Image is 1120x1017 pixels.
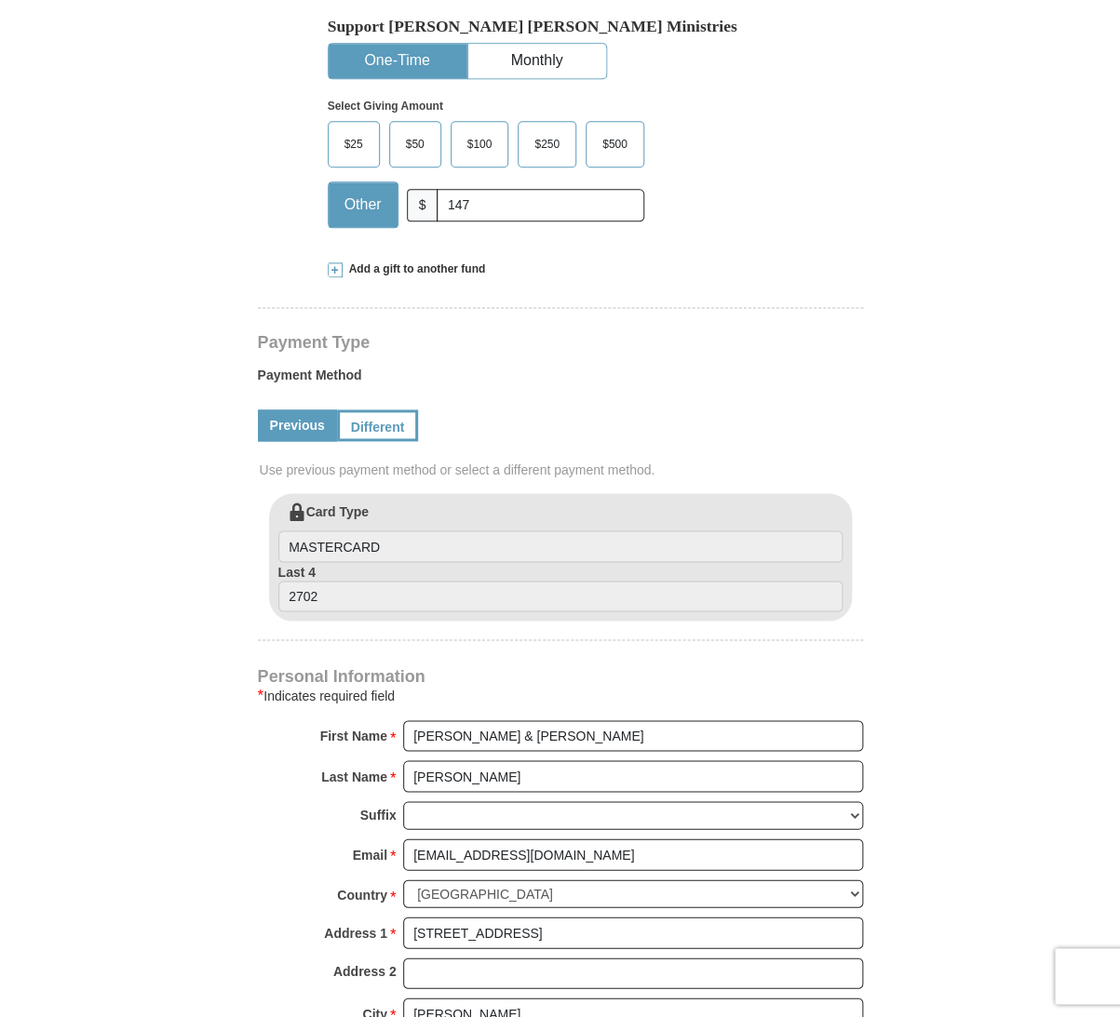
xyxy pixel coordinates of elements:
label: Last 4 [278,562,843,612]
span: $250 [525,130,569,158]
strong: Email [353,841,387,867]
input: Other Amount [437,189,643,221]
h4: Payment Type [258,335,863,350]
input: Last 4 [278,581,843,612]
span: $100 [458,130,502,158]
span: Other [335,191,391,219]
h5: Support [PERSON_NAME] [PERSON_NAME] Ministries [328,17,793,36]
strong: Select Giving Amount [328,100,443,113]
strong: Address 1 [324,919,387,945]
span: $500 [593,130,637,158]
label: Card Type [278,502,843,562]
span: Add a gift to another fund [343,261,486,277]
a: Previous [258,409,337,441]
label: Payment Method [258,366,863,394]
button: Monthly [468,44,606,78]
strong: Suffix [360,801,397,827]
span: $50 [397,130,434,158]
input: Card Type [278,530,843,562]
div: Indicates required field [258,684,863,706]
h4: Personal Information [258,668,863,683]
span: $25 [335,130,372,158]
button: One-Time [329,44,466,78]
strong: Country [337,881,387,907]
strong: Address 2 [333,957,397,984]
a: Different [337,409,419,441]
span: Use previous payment method or select a different payment method. [260,461,865,479]
span: $ [407,189,439,221]
strong: Last Name [321,763,387,789]
strong: First Name [320,722,387,748]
